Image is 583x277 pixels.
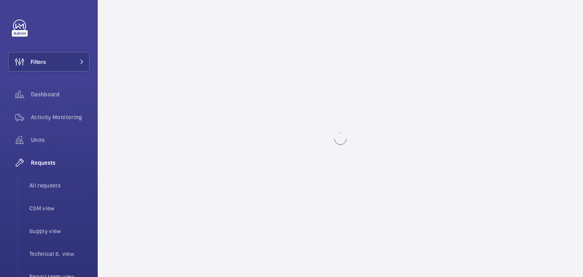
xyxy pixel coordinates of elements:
[29,227,90,235] span: Supply view
[31,136,90,144] span: Units
[31,159,90,167] span: Requests
[29,250,90,258] span: Technical S. view
[29,204,90,212] span: CSM view
[31,58,46,66] span: Filters
[8,52,90,72] button: Filters
[31,113,90,121] span: Activity Monitoring
[31,90,90,98] span: Dashboard
[29,181,90,190] span: All requests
